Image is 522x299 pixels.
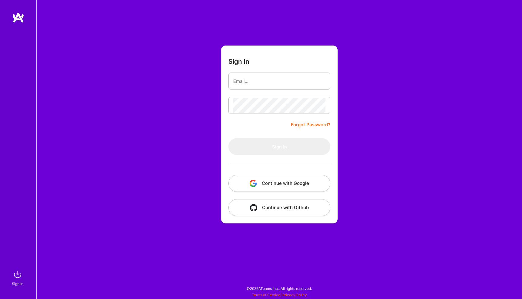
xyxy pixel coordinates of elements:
[12,280,23,287] div: Sign In
[291,121,330,128] a: Forgot Password?
[228,58,249,65] h3: Sign In
[250,204,257,211] img: icon
[233,73,325,89] input: Email...
[13,268,24,287] a: sign inSign In
[282,293,307,297] a: Privacy Policy
[228,199,330,216] button: Continue with Github
[36,281,522,296] div: © 2025 ATeams Inc., All rights reserved.
[252,293,280,297] a: Terms of Service
[12,268,24,280] img: sign in
[252,293,307,297] span: |
[228,175,330,192] button: Continue with Google
[250,180,257,187] img: icon
[228,138,330,155] button: Sign In
[12,12,24,23] img: logo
